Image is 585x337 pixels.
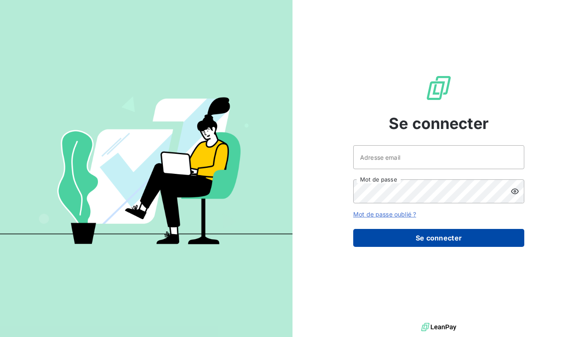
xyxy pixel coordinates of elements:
img: Logo LeanPay [425,74,452,102]
button: Se connecter [353,229,524,247]
span: Se connecter [389,112,489,135]
input: placeholder [353,145,524,169]
a: Mot de passe oublié ? [353,211,416,218]
img: logo [421,321,456,334]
